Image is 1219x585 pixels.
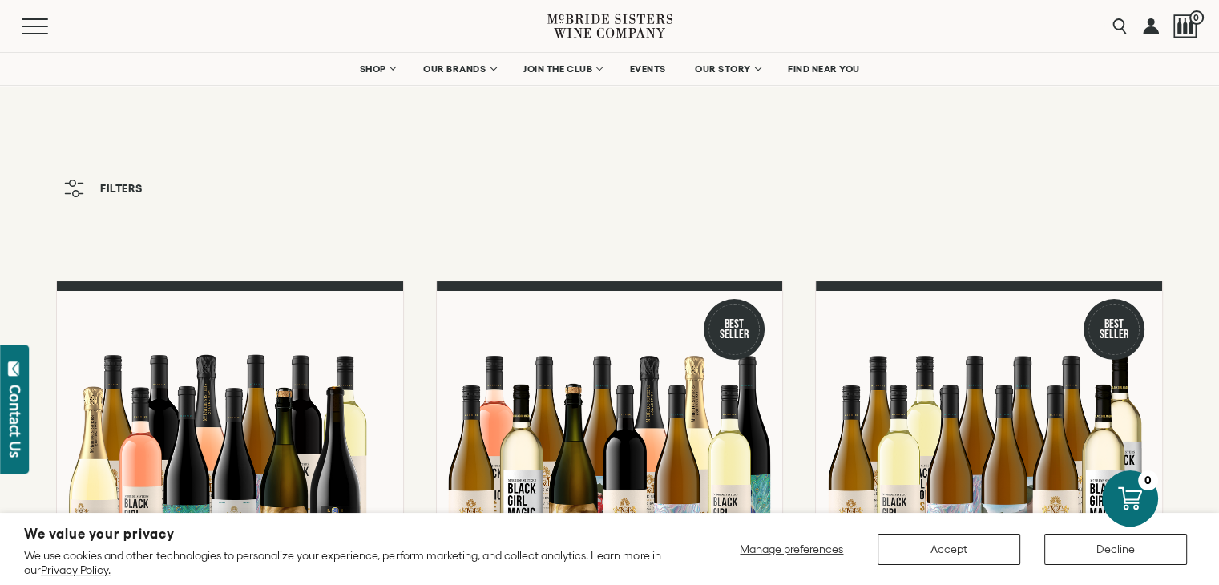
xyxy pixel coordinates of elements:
p: We use cookies and other technologies to personalize your experience, perform marketing, and coll... [24,548,672,577]
button: Filters [56,171,151,205]
button: Manage preferences [730,534,854,565]
span: FIND NEAR YOU [788,63,860,75]
button: Mobile Menu Trigger [22,18,79,34]
span: Filters [100,183,143,194]
a: FIND NEAR YOU [777,53,870,85]
span: EVENTS [630,63,666,75]
span: JOIN THE CLUB [523,63,592,75]
a: EVENTS [620,53,676,85]
button: Decline [1044,534,1187,565]
span: 0 [1189,10,1204,25]
span: SHOP [359,63,386,75]
h2: We value your privacy [24,527,672,541]
div: Contact Us [7,385,23,458]
a: JOIN THE CLUB [513,53,612,85]
div: 0 [1138,470,1158,490]
a: OUR BRANDS [413,53,505,85]
a: SHOP [349,53,405,85]
span: Manage preferences [740,543,843,555]
span: OUR STORY [695,63,751,75]
button: Accept [878,534,1020,565]
span: OUR BRANDS [423,63,486,75]
a: Privacy Policy. [41,563,111,576]
a: OUR STORY [684,53,770,85]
